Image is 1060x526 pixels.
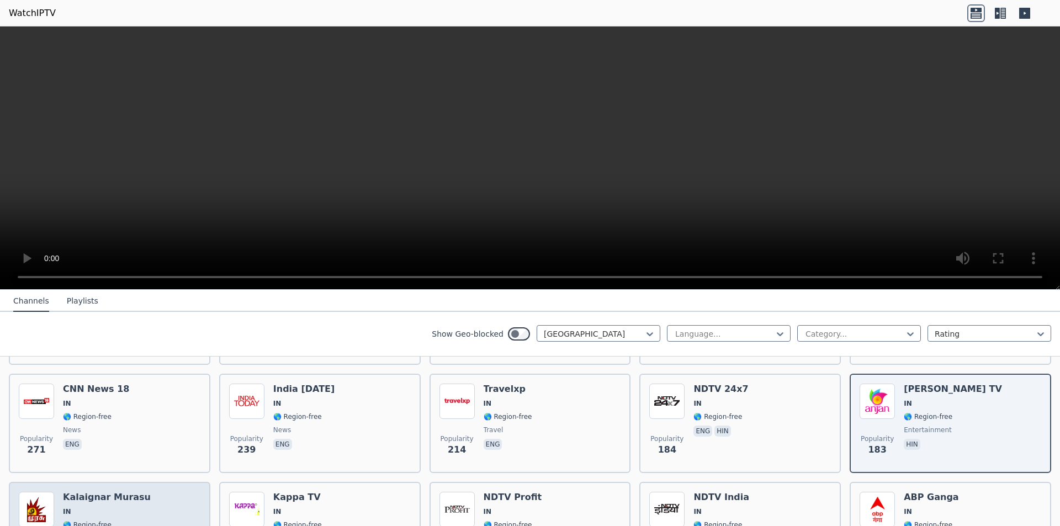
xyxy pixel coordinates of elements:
[273,384,335,395] h6: India [DATE]
[439,384,475,419] img: Travelxp
[904,384,1002,395] h6: [PERSON_NAME] TV
[448,443,466,456] span: 214
[273,492,322,503] h6: Kappa TV
[693,412,742,421] span: 🌎 Region-free
[868,443,886,456] span: 183
[19,384,54,419] img: CNN News 18
[484,492,542,503] h6: NDTV Profit
[27,443,45,456] span: 271
[273,412,322,421] span: 🌎 Region-free
[237,443,256,456] span: 239
[273,507,282,516] span: IN
[484,439,502,450] p: eng
[230,434,263,443] span: Popularity
[63,384,129,395] h6: CNN News 18
[273,439,292,450] p: eng
[693,399,702,408] span: IN
[63,507,71,516] span: IN
[693,507,702,516] span: IN
[484,399,492,408] span: IN
[484,507,492,516] span: IN
[649,384,685,419] img: NDTV 24x7
[63,492,151,503] h6: Kalaignar Murasu
[13,291,49,312] button: Channels
[861,434,894,443] span: Popularity
[693,384,748,395] h6: NDTV 24x7
[229,384,264,419] img: India Today
[904,399,912,408] span: IN
[63,412,112,421] span: 🌎 Region-free
[432,328,504,339] label: Show Geo-blocked
[860,384,895,419] img: Anjan TV
[904,412,952,421] span: 🌎 Region-free
[9,7,56,20] a: WatchIPTV
[484,412,532,421] span: 🌎 Region-free
[273,426,291,434] span: news
[63,439,82,450] p: eng
[904,492,958,503] h6: ABP Ganga
[904,426,952,434] span: entertainment
[484,426,504,434] span: travel
[693,426,712,437] p: eng
[67,291,98,312] button: Playlists
[658,443,676,456] span: 184
[63,426,81,434] span: news
[714,426,731,437] p: hin
[904,507,912,516] span: IN
[693,492,749,503] h6: NDTV India
[273,399,282,408] span: IN
[63,399,71,408] span: IN
[20,434,53,443] span: Popularity
[441,434,474,443] span: Popularity
[484,384,532,395] h6: Travelxp
[904,439,920,450] p: hin
[650,434,683,443] span: Popularity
